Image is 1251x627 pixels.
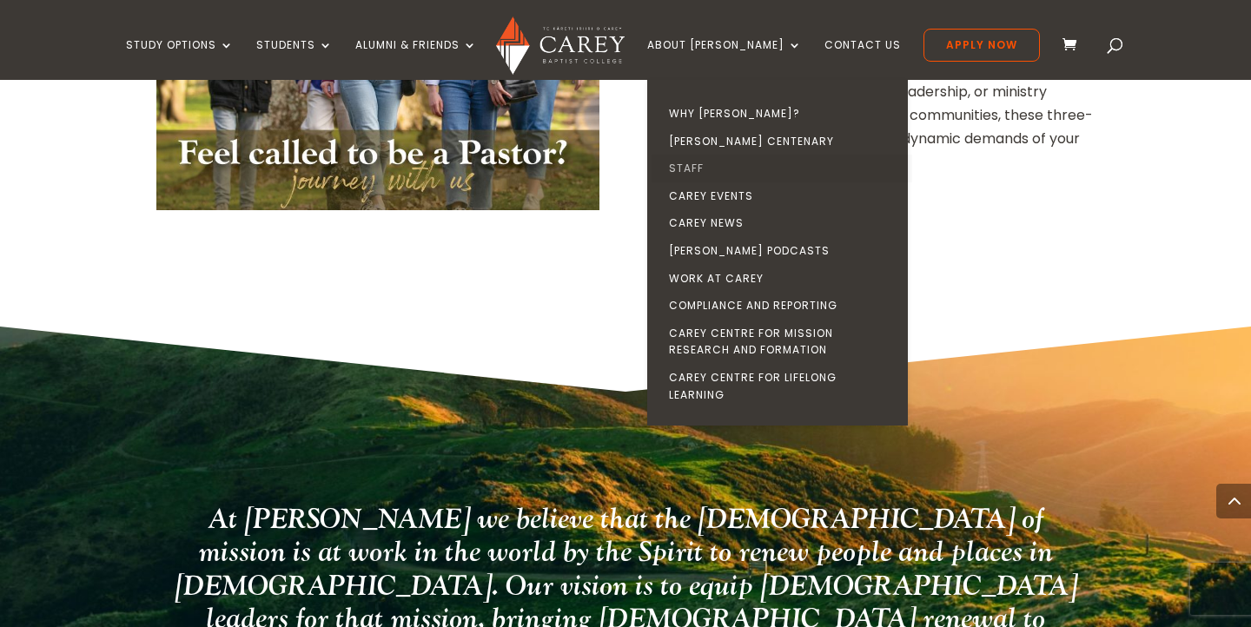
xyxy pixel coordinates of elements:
[652,209,912,237] a: Carey News
[652,182,912,210] a: Carey Events
[923,29,1040,62] a: Apply Now
[652,128,912,155] a: [PERSON_NAME] Centenary
[652,100,912,128] a: Why [PERSON_NAME]?
[126,39,234,80] a: Study Options
[652,237,912,265] a: [PERSON_NAME] Podcasts
[652,265,912,293] a: Work at Carey
[647,39,802,80] a: About [PERSON_NAME]
[824,39,901,80] a: Contact Us
[496,16,624,75] img: Carey Baptist College
[652,155,912,182] a: Staff
[256,39,333,80] a: Students
[652,364,912,408] a: Carey Centre for Lifelong Learning
[652,320,912,364] a: Carey Centre for Mission Research and Formation
[355,39,477,80] a: Alumni & Friends
[652,292,912,320] a: Compliance and Reporting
